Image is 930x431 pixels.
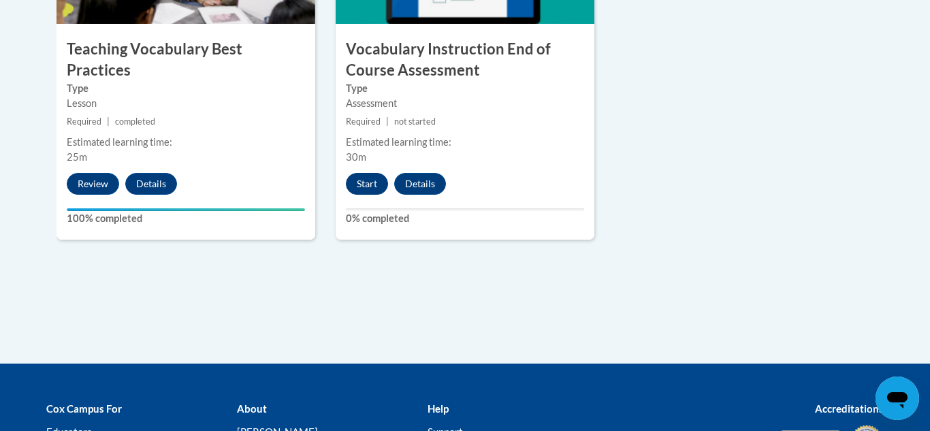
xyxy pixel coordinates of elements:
[67,211,305,226] label: 100% completed
[115,116,155,127] span: completed
[346,151,366,163] span: 30m
[346,173,388,195] button: Start
[57,39,315,81] h3: Teaching Vocabulary Best Practices
[125,173,177,195] button: Details
[67,81,305,96] label: Type
[67,116,101,127] span: Required
[876,377,919,420] iframe: Button to launch messaging window
[346,116,381,127] span: Required
[107,116,110,127] span: |
[346,211,584,226] label: 0% completed
[67,173,119,195] button: Review
[46,402,122,415] b: Cox Campus For
[346,135,584,150] div: Estimated learning time:
[336,39,594,81] h3: Vocabulary Instruction End of Course Assessment
[67,208,305,211] div: Your progress
[346,81,584,96] label: Type
[346,96,584,111] div: Assessment
[394,116,436,127] span: not started
[815,402,884,415] b: Accreditations
[67,135,305,150] div: Estimated learning time:
[67,151,87,163] span: 25m
[386,116,389,127] span: |
[428,402,449,415] b: Help
[67,96,305,111] div: Lesson
[237,402,267,415] b: About
[394,173,446,195] button: Details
